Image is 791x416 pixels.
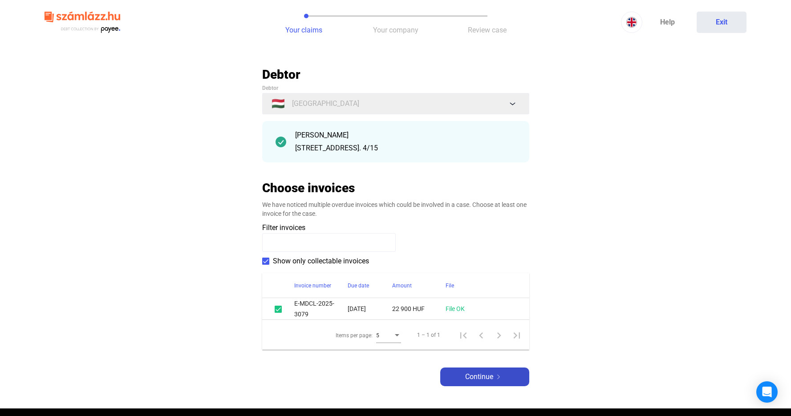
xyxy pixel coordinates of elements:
[262,85,278,91] span: Debtor
[262,180,355,196] h2: Choose invoices
[440,368,529,386] button: Continuearrow-right-white
[45,8,120,37] img: szamlazzhu-logo
[454,326,472,344] button: First page
[348,298,392,320] td: [DATE]
[272,98,285,109] span: 🇭🇺
[508,326,526,344] button: Last page
[493,375,504,379] img: arrow-right-white
[376,330,401,340] mat-select: Items per page:
[465,372,493,382] span: Continue
[446,280,454,291] div: File
[392,280,412,291] div: Amount
[348,280,369,291] div: Due date
[642,12,692,33] a: Help
[336,330,373,341] div: Items per page:
[285,26,322,34] span: Your claims
[472,326,490,344] button: Previous page
[348,280,392,291] div: Due date
[262,223,305,232] span: Filter invoices
[295,143,516,153] div: [STREET_ADDRESS]. 4/15
[376,332,379,339] span: 5
[292,98,359,109] span: [GEOGRAPHIC_DATA]
[446,305,465,312] a: File OK
[295,130,516,141] div: [PERSON_NAME]
[262,200,529,218] div: We have noticed multiple overdue invoices which could be involved in a case. Choose at least one ...
[417,330,440,340] div: 1 – 1 of 1
[262,93,529,114] button: 🇭🇺[GEOGRAPHIC_DATA]
[273,256,369,267] span: Show only collectable invoices
[373,26,418,34] span: Your company
[468,26,507,34] span: Review case
[294,298,348,320] td: E-MDCL-2025-3079
[392,298,446,320] td: 22 900 HUF
[262,67,529,82] h2: Debtor
[697,12,746,33] button: Exit
[626,17,637,28] img: EN
[490,326,508,344] button: Next page
[294,280,331,291] div: Invoice number
[276,137,286,147] img: checkmark-darker-green-circle
[756,381,778,403] div: Open Intercom Messenger
[446,280,519,291] div: File
[294,280,348,291] div: Invoice number
[392,280,446,291] div: Amount
[621,12,642,33] button: EN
